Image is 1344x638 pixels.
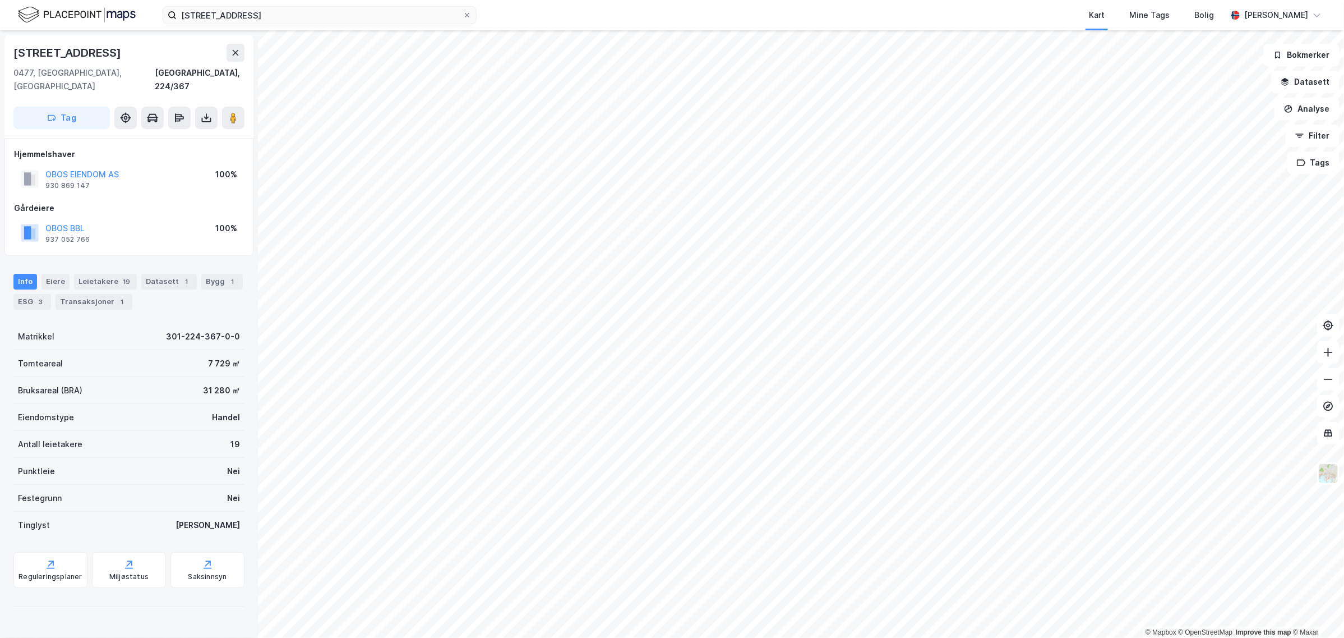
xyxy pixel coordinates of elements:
div: 930 869 147 [45,181,90,190]
div: Tomteareal [18,357,63,370]
button: Filter [1286,125,1340,147]
div: Eiere [41,274,70,290]
div: Bolig [1194,8,1214,22]
button: Bokmerker [1264,44,1340,66]
div: Festegrunn [18,492,62,505]
div: Nei [227,492,240,505]
div: 19 [230,438,240,451]
div: Bruksareal (BRA) [18,384,82,397]
div: Saksinnsyn [188,572,227,581]
div: Leietakere [74,274,137,290]
div: Datasett [141,274,197,290]
iframe: Chat Widget [1288,584,1344,638]
button: Analyse [1274,98,1340,120]
div: [PERSON_NAME] [1244,8,1308,22]
div: 1 [227,276,238,287]
input: Søk på adresse, matrikkel, gårdeiere, leietakere eller personer [177,7,463,24]
button: Datasett [1271,71,1340,93]
div: Hjemmelshaver [14,148,244,161]
div: ESG [13,294,51,310]
div: 100% [215,222,237,235]
button: Tag [13,107,110,129]
div: Bygg [201,274,243,290]
a: Mapbox [1146,628,1176,636]
div: 1 [117,296,128,307]
div: 301-224-367-0-0 [166,330,240,343]
div: 7 729 ㎡ [208,357,240,370]
div: [PERSON_NAME] [175,518,240,532]
img: Z [1318,463,1339,484]
div: Punktleie [18,465,55,478]
div: Matrikkel [18,330,54,343]
div: 31 280 ㎡ [203,384,240,397]
div: 0477, [GEOGRAPHIC_DATA], [GEOGRAPHIC_DATA] [13,66,155,93]
div: 19 [121,276,132,287]
div: [STREET_ADDRESS] [13,44,123,62]
div: Info [13,274,37,290]
div: Tinglyst [18,518,50,532]
a: OpenStreetMap [1179,628,1233,636]
div: 3 [35,296,47,307]
div: 100% [215,168,237,181]
div: Nei [227,465,240,478]
div: Reguleringsplaner [19,572,82,581]
div: Kontrollprogram for chat [1288,584,1344,638]
img: logo.f888ab2527a4732fd821a326f86c7f29.svg [18,5,136,25]
div: Eiendomstype [18,411,74,424]
div: Kart [1089,8,1105,22]
button: Tags [1287,152,1340,174]
a: Improve this map [1236,628,1291,636]
div: 937 052 766 [45,235,90,244]
div: Handel [212,411,240,424]
div: Gårdeiere [14,201,244,215]
div: [GEOGRAPHIC_DATA], 224/367 [155,66,244,93]
div: Mine Tags [1129,8,1170,22]
div: Transaksjoner [56,294,132,310]
div: 1 [181,276,192,287]
div: Miljøstatus [109,572,149,581]
div: Antall leietakere [18,438,82,451]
